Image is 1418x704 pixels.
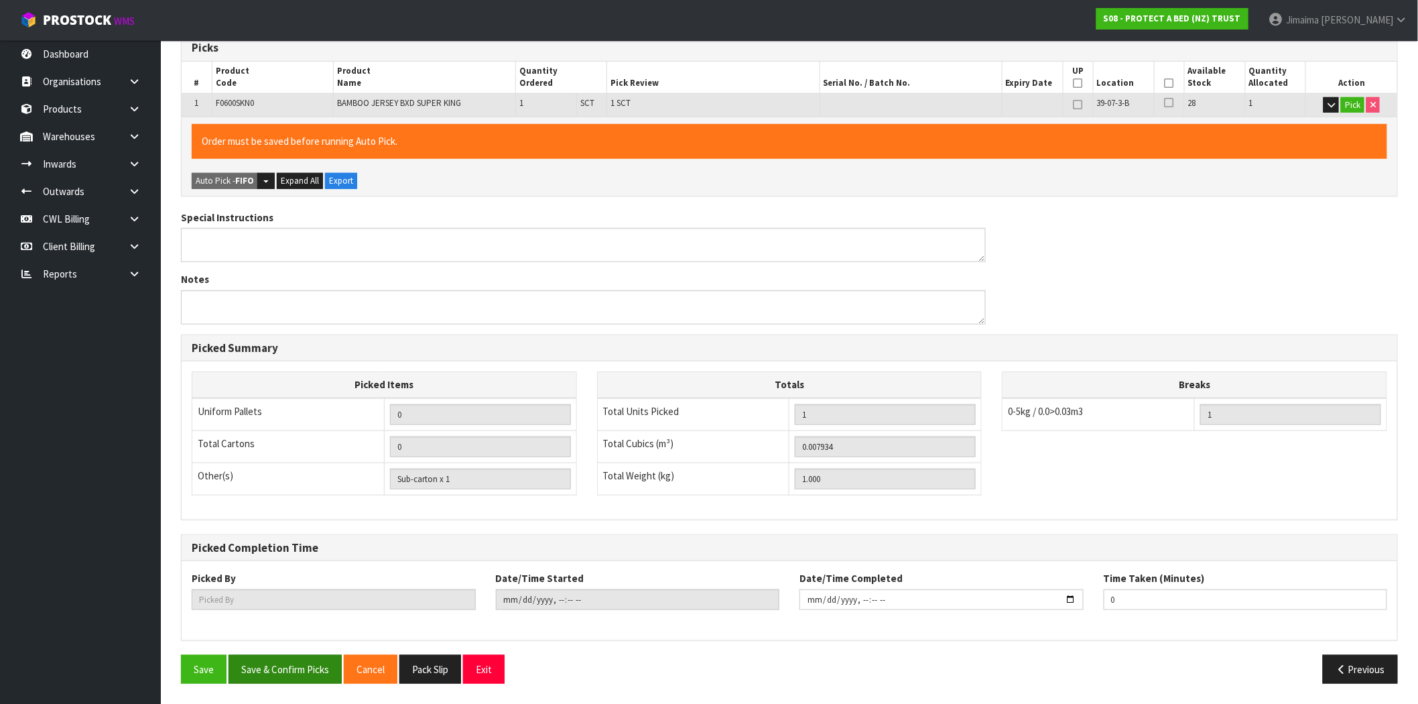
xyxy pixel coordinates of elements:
[192,463,385,495] td: Other(s)
[334,62,516,93] th: Product Name
[20,11,37,28] img: cube-alt.png
[1245,62,1306,93] th: Quantity Allocated
[192,571,236,585] label: Picked By
[43,11,111,29] span: ProStock
[192,42,779,54] h3: Picks
[1321,13,1393,26] span: [PERSON_NAME]
[799,571,903,585] label: Date/Time Completed
[1063,62,1093,93] th: UP
[192,542,1387,554] h3: Picked Completion Time
[580,97,594,109] span: SCT
[194,97,198,109] span: 1
[277,173,323,189] button: Expand All
[597,463,789,495] td: Total Weight (kg)
[607,62,820,93] th: Pick Review
[610,97,631,109] span: 1 SCT
[281,175,319,186] span: Expand All
[325,173,357,189] button: Export
[229,655,342,684] button: Save & Confirm Picks
[1323,655,1398,684] button: Previous
[597,372,982,398] th: Totals
[516,62,607,93] th: Quantity Ordered
[114,15,135,27] small: WMS
[181,655,227,684] button: Save
[212,62,333,93] th: Product Code
[1306,62,1397,93] th: Action
[182,62,212,93] th: #
[1097,97,1130,109] span: 39-07-3-B
[235,175,254,186] strong: FIFO
[1093,62,1154,93] th: Location
[399,655,461,684] button: Pack Slip
[192,589,476,610] input: Picked By
[1188,97,1196,109] span: 28
[463,655,505,684] button: Exit
[1104,571,1205,585] label: Time Taken (Minutes)
[1003,372,1387,398] th: Breaks
[1002,62,1063,93] th: Expiry Date
[1249,97,1253,109] span: 1
[181,272,209,286] label: Notes
[496,571,584,585] label: Date/Time Started
[192,430,385,463] td: Total Cartons
[1008,405,1083,418] span: 0-5kg / 0.0>0.03m3
[192,173,258,189] button: Auto Pick -FIFO
[1286,13,1319,26] span: Jimaima
[192,342,1387,355] h3: Picked Summary
[390,436,571,457] input: OUTERS TOTAL = CTN
[1341,97,1364,113] button: Pick
[192,398,385,431] td: Uniform Pallets
[1104,13,1241,24] strong: S08 - PROTECT A BED (NZ) TRUST
[337,97,461,109] span: BAMBOO JERSEY BXD SUPER KING
[181,211,273,225] label: Special Instructions
[1096,8,1248,30] a: S08 - PROTECT A BED (NZ) TRUST
[1185,62,1246,93] th: Available Stock
[216,97,254,109] span: F0600SKN0
[519,97,523,109] span: 1
[192,372,577,398] th: Picked Items
[597,398,789,431] td: Total Units Picked
[820,62,1002,93] th: Serial No. / Batch No.
[344,655,397,684] button: Cancel
[597,430,789,463] td: Total Cubics (m³)
[390,404,571,425] input: UNIFORM P LINES
[1104,589,1388,610] input: Time Taken
[192,124,1387,158] div: Order must be saved before running Auto Pick.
